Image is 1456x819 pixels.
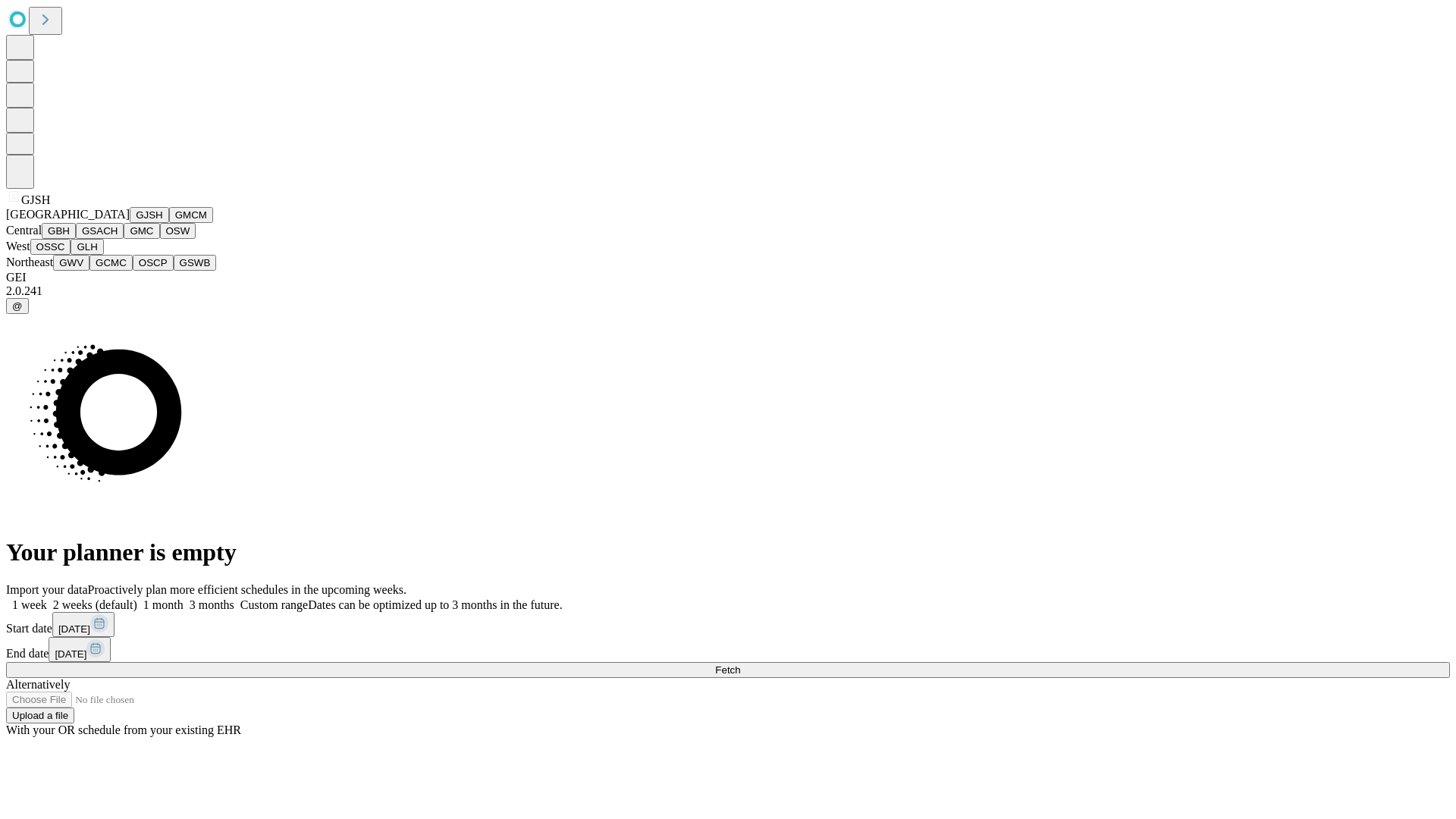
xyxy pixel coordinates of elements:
[53,255,89,271] button: GWV
[6,662,1450,678] button: Fetch
[76,223,124,239] button: GSACH
[6,271,1450,284] div: GEI
[133,255,174,271] button: OSCP
[6,708,74,723] button: Upload a file
[143,598,184,611] span: 1 month
[190,598,234,611] span: 3 months
[53,598,137,611] span: 2 weeks (default)
[6,256,53,268] span: Northeast
[42,223,76,239] button: GBH
[21,193,50,206] span: GJSH
[49,637,111,662] button: [DATE]
[6,284,1450,298] div: 2.0.241
[6,637,1450,662] div: End date
[12,598,47,611] span: 1 week
[55,648,86,660] span: [DATE]
[130,207,169,223] button: GJSH
[6,224,42,237] span: Central
[124,223,159,239] button: GMC
[240,598,308,611] span: Custom range
[89,255,133,271] button: GCMC
[6,538,1450,566] h1: Your planner is empty
[6,678,70,691] span: Alternatively
[308,598,562,611] span: Dates can be optimized up to 3 months in the future.
[174,255,217,271] button: GSWB
[169,207,213,223] button: GMCM
[6,723,241,736] span: With your OR schedule from your existing EHR
[6,240,30,253] span: West
[30,239,71,255] button: OSSC
[58,623,90,635] span: [DATE]
[12,300,23,312] span: @
[88,583,406,596] span: Proactively plan more efficient schedules in the upcoming weeks.
[52,612,115,637] button: [DATE]
[6,208,130,221] span: [GEOGRAPHIC_DATA]
[71,239,103,255] button: GLH
[6,583,88,596] span: Import your data
[6,612,1450,637] div: Start date
[715,664,740,676] span: Fetch
[160,223,196,239] button: OSW
[6,298,29,314] button: @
